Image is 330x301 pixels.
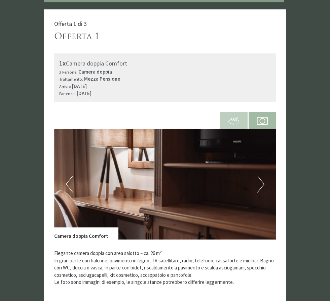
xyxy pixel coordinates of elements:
button: Invia [185,177,222,189]
small: 07:41 [10,31,89,36]
small: 3 Persone: [59,69,77,75]
button: Next [257,176,264,192]
b: 1x [59,59,66,67]
div: [DATE] [100,5,122,16]
div: Montis – Active Nature Spa [10,19,89,24]
small: Arrivo: [59,84,71,89]
img: camera.svg [257,116,268,126]
img: image [54,129,276,240]
p: Elegante camera doppia con area salotto ~ ca. 26 m² In gran parte con balcone, pavimento in legno... [54,250,276,286]
button: Previous [66,176,73,192]
div: Camera doppia Comfort [59,58,271,68]
span: Offerta 1 di 3 [54,20,87,28]
div: Offerta 1 [54,31,100,43]
img: 360-grad.svg [228,116,239,126]
small: Trattamento: [59,76,83,82]
div: Buon giorno, come possiamo aiutarla? [5,18,93,37]
b: Camera doppia [78,69,112,75]
small: Partenza: [59,91,76,96]
div: Camera doppia Comfort [54,227,118,240]
b: Mezza Pensione [84,76,120,82]
b: [DATE] [77,90,91,96]
b: [DATE] [72,83,87,89]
